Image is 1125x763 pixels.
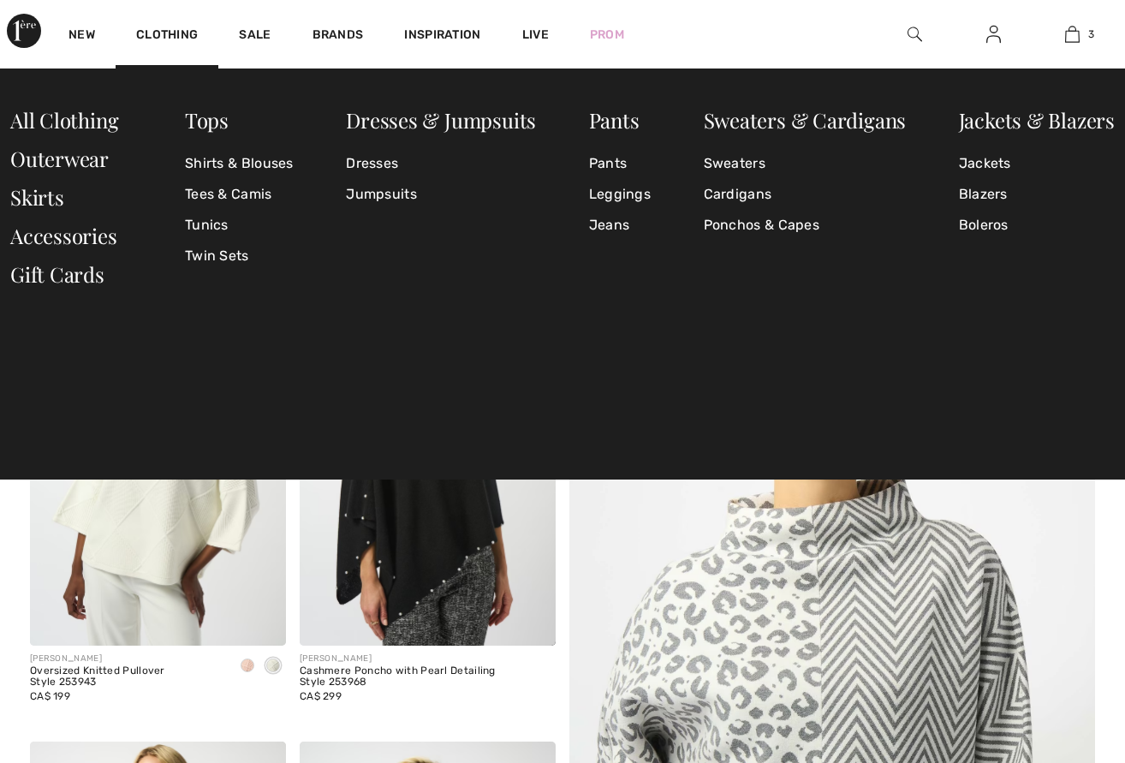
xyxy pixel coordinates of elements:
[704,148,907,179] a: Sweaters
[986,24,1001,45] img: My Info
[185,148,294,179] a: Shirts & Blouses
[1033,24,1110,45] a: 3
[589,148,651,179] a: Pants
[235,653,260,681] div: Rose
[10,222,117,249] a: Accessories
[973,24,1015,45] a: Sign In
[522,26,549,44] a: Live
[10,106,118,134] a: All Clothing
[68,27,95,45] a: New
[404,27,480,45] span: Inspiration
[10,145,109,172] a: Outerwear
[1065,24,1080,45] img: My Bag
[30,665,221,689] div: Oversized Knitted Pullover Style 253943
[300,665,556,689] div: Cashmere Poncho with Pearl Detailing Style 253968
[908,24,922,45] img: search the website
[704,106,907,134] a: Sweaters & Cardigans
[30,653,221,665] div: [PERSON_NAME]
[10,260,104,288] a: Gift Cards
[589,210,651,241] a: Jeans
[185,179,294,210] a: Tees & Camis
[1088,27,1094,42] span: 3
[10,183,64,211] a: Skirts
[704,179,907,210] a: Cardigans
[185,210,294,241] a: Tunics
[346,179,536,210] a: Jumpsuits
[959,179,1115,210] a: Blazers
[590,26,624,44] a: Prom
[185,106,229,134] a: Tops
[959,210,1115,241] a: Boleros
[7,14,41,48] img: 1ère Avenue
[704,210,907,241] a: Ponchos & Capes
[300,653,556,665] div: [PERSON_NAME]
[346,106,536,134] a: Dresses & Jumpsuits
[346,148,536,179] a: Dresses
[239,27,271,45] a: Sale
[959,106,1115,134] a: Jackets & Blazers
[260,653,286,681] div: Winter White
[300,690,342,702] span: CA$ 299
[589,179,651,210] a: Leggings
[136,27,198,45] a: Clothing
[589,106,640,134] a: Pants
[30,690,70,702] span: CA$ 199
[185,241,294,271] a: Twin Sets
[959,148,1115,179] a: Jackets
[312,27,364,45] a: Brands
